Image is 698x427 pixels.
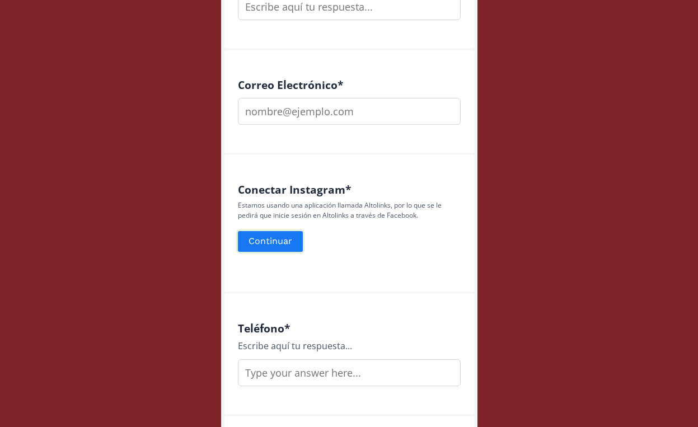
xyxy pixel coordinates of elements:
[238,78,461,91] h4: Correo Electrónico *
[238,200,461,220] p: Estamos usando una aplicación llamada Altolinks, por lo que se le pedirá que inicie sesión en Alt...
[238,322,461,335] h4: Teléfono *
[238,183,461,196] h4: Conectar Instagram *
[238,339,461,353] div: Escribe aquí tu respuesta...
[238,98,461,125] input: nombre@ejemplo.com
[236,229,305,254] button: Continuar
[238,359,461,386] input: Type your answer here...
